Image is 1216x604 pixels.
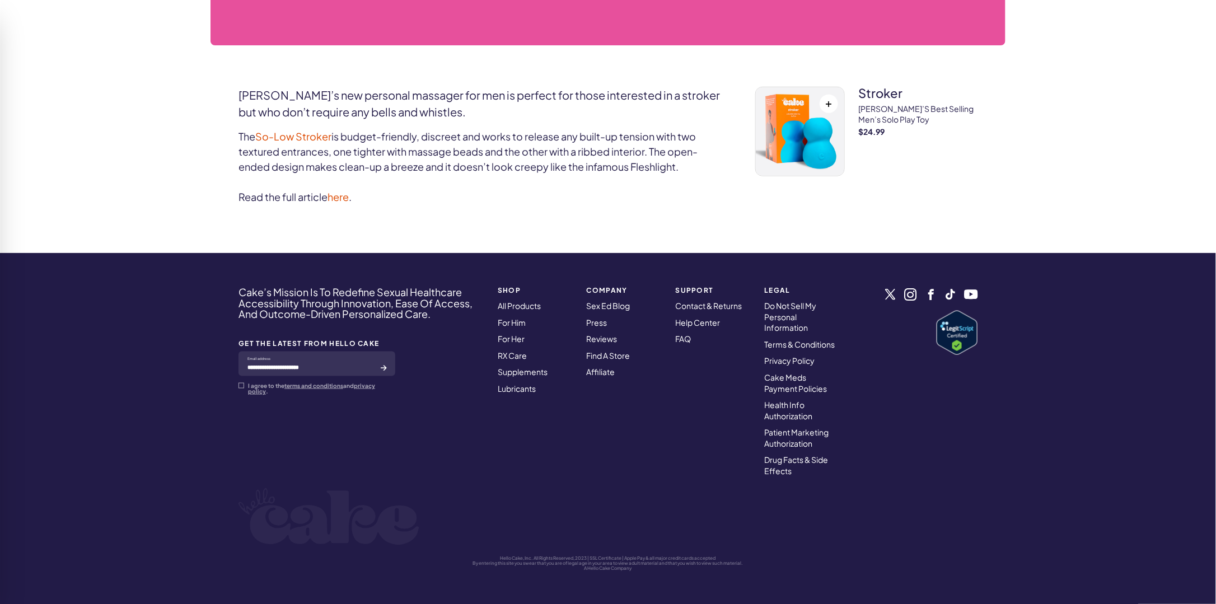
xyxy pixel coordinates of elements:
[255,130,331,143] a: So-Low Stroker
[238,287,483,320] h4: Cake’s Mission Is To Redefine Sexual Healthcare Accessibility Through Innovation, Ease Of Access,...
[587,350,630,360] a: Find A Store
[238,561,978,566] p: By entering this site you swear that you are of legal age in your area to view adult material and...
[858,87,978,181] a: stroker [PERSON_NAME]’s best selling men’s solo play toy $24.99
[764,427,829,448] a: Patient Marketing Authorization
[238,129,722,174] p: The is budget-friendly, discreet and works to release any built-up tension with two textured entr...
[764,400,812,421] a: Health Info Authorization
[858,104,978,125] p: [PERSON_NAME]’s best selling men’s solo play toy
[764,287,840,294] strong: Legal
[764,339,835,349] a: Terms & Conditions
[498,287,573,294] strong: SHOP
[238,340,395,347] strong: GET THE LATEST FROM HELLO CAKE
[584,566,632,572] a: A Hello Cake Company
[764,355,815,366] a: Privacy Policy
[676,301,742,311] a: Contact & Returns
[498,317,526,327] a: For Him
[328,190,349,203] a: here
[498,350,527,360] a: RX Care
[587,334,618,344] a: Reviews
[238,556,978,561] p: Hello Cake, Inc. All Rights Reserved, 2023 | SSL Certificate | Apple Pay & all major credit cards...
[498,334,525,344] a: For Her
[676,334,691,344] a: FAQ
[587,301,630,311] a: Sex Ed Blog
[764,301,816,333] a: Do Not Sell My Personal Information
[764,372,827,394] a: Cake Meds Payment Policies
[755,87,845,176] a: stroker
[764,455,828,476] a: Drug Facts & Side Effects
[858,128,978,135] strong: $24.99
[498,301,541,311] a: All Products
[676,317,721,327] a: Help Center
[498,367,548,377] a: Supplements
[238,488,419,546] img: logo-white
[676,287,751,294] strong: Support
[284,382,343,389] a: terms and conditions
[238,189,722,204] p: Read the full article .
[587,317,607,327] a: Press
[248,383,395,394] p: I agree to the and .
[937,311,978,355] a: Verify LegitScript Approval for www.hellocake.com
[858,87,978,99] h3: stroker
[587,287,662,294] strong: COMPANY
[238,87,722,120] h2: [PERSON_NAME]’s new personal massager for men is perfect for those interested in a stroker but wh...
[937,311,978,355] img: Verify Approval for www.hellocake.com
[498,383,536,394] a: Lubricants
[756,87,844,176] img: stroker
[587,367,615,377] a: Affiliate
